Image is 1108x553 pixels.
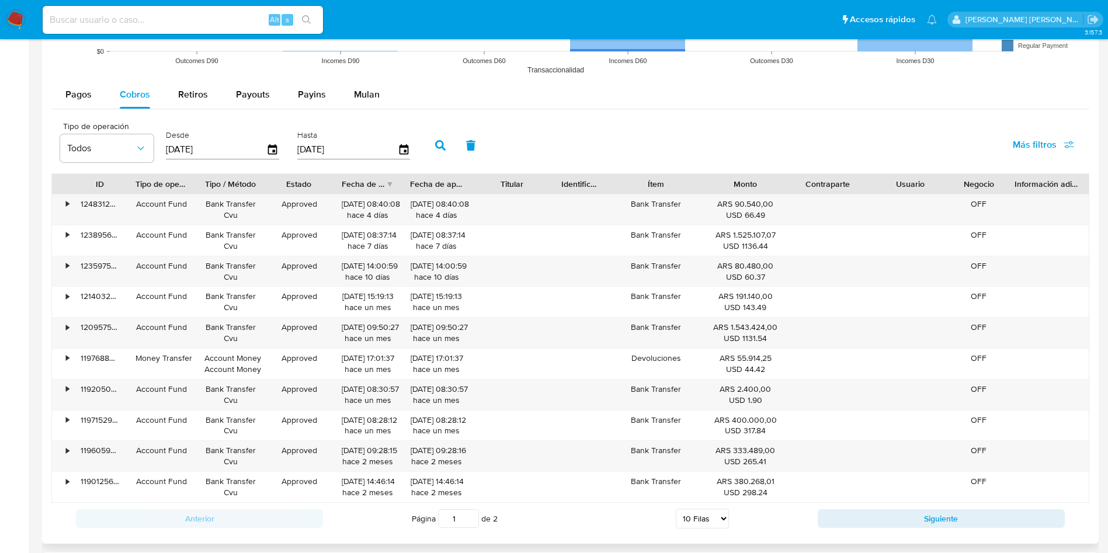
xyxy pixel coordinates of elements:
[1087,13,1099,26] a: Salir
[927,15,937,25] a: Notificaciones
[965,14,1083,25] p: sandra.helbardt@mercadolibre.com
[286,14,289,25] span: s
[850,13,915,26] span: Accesos rápidos
[1085,27,1102,37] span: 3.157.3
[43,12,323,27] input: Buscar usuario o caso...
[270,14,279,25] span: Alt
[294,12,318,28] button: search-icon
